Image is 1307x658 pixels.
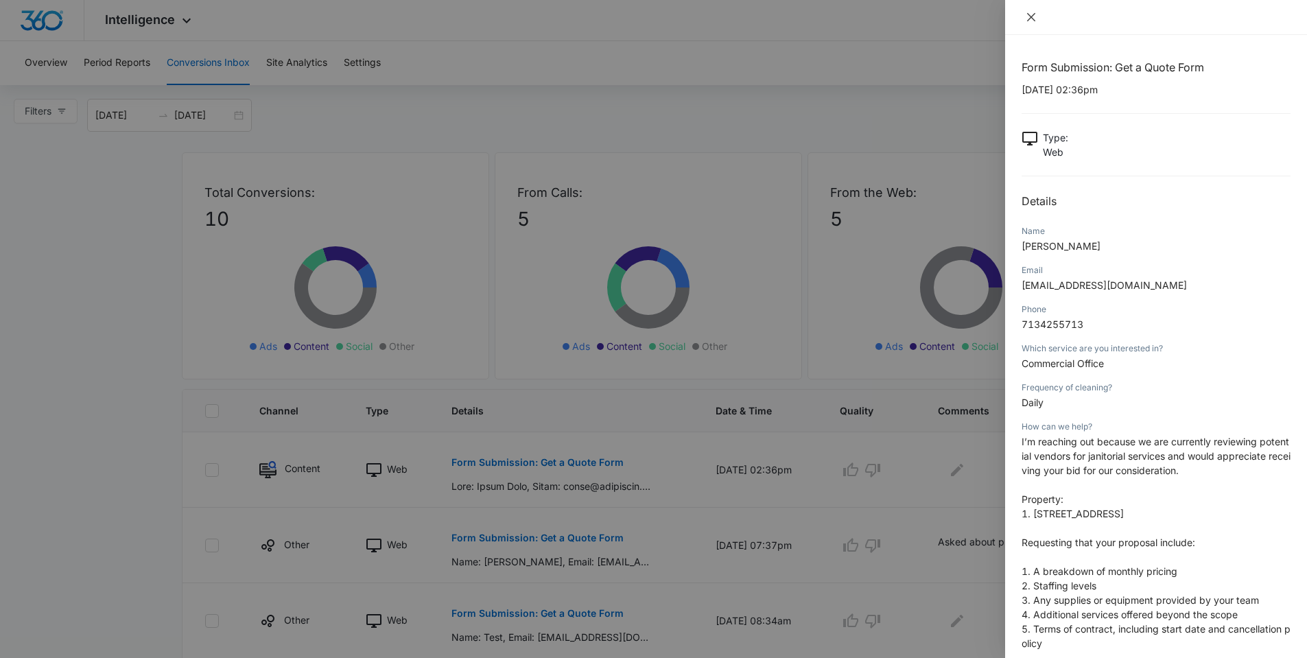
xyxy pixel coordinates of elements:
div: How can we help? [1022,421,1291,433]
span: Daily [1022,397,1044,408]
span: [PERSON_NAME] [1022,240,1100,252]
div: Phone [1022,303,1291,316]
span: 7134255713 [1022,318,1083,330]
img: tab_domain_overview_orange.svg [37,80,48,91]
div: v 4.0.25 [38,22,67,33]
span: I’m reaching out because we are currently reviewing potential vendors for janitorial services and... [1022,436,1291,476]
p: [DATE] 02:36pm [1022,82,1291,97]
span: Commercial Office [1022,357,1104,369]
div: Email [1022,264,1291,277]
span: [EMAIL_ADDRESS][DOMAIN_NAME] [1022,279,1187,291]
h2: Details [1022,193,1291,209]
span: 2. Staffing levels [1022,580,1096,591]
img: tab_keywords_by_traffic_grey.svg [137,80,148,91]
span: 1. [STREET_ADDRESS] [1022,508,1124,519]
div: Keywords by Traffic [152,81,231,90]
span: close [1026,12,1037,23]
img: logo_orange.svg [22,22,33,33]
p: Type : [1043,130,1068,145]
span: 3. Any supplies or equipment provided by your team [1022,594,1259,606]
span: 5. Terms of contract, including start date and cancellation policy [1022,623,1291,649]
h1: Form Submission: Get a Quote Form [1022,59,1291,75]
div: Domain: [DOMAIN_NAME] [36,36,151,47]
div: Domain Overview [52,81,123,90]
span: Requesting that your proposal include: [1022,537,1195,548]
img: website_grey.svg [22,36,33,47]
p: Web [1043,145,1068,159]
div: Name [1022,225,1291,237]
span: 1. A breakdown of monthly pricing [1022,565,1177,577]
button: Close [1022,11,1041,23]
div: Frequency of cleaning? [1022,381,1291,394]
div: Which service are you interested in? [1022,342,1291,355]
span: 4. Additional services offered beyond the scope [1022,609,1238,620]
span: Property: [1022,493,1063,505]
